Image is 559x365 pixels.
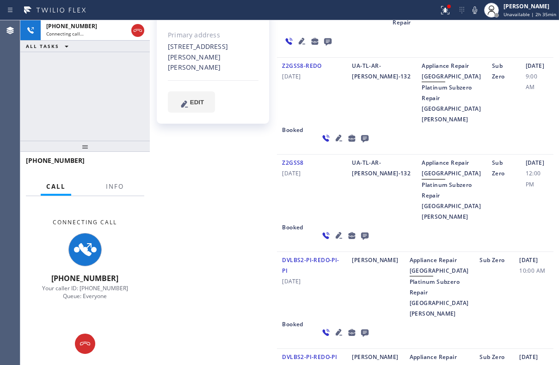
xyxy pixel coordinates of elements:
[283,168,341,179] span: [DATE]
[100,178,129,196] button: Info
[20,41,78,52] button: ALL TASKS
[168,13,217,22] label: SMS allowed
[277,319,314,346] div: Booked
[168,30,258,41] div: Primary address
[41,178,71,196] button: Call
[347,255,404,319] div: [PERSON_NAME]
[422,84,481,123] span: Platinum Subzero Repair [GEOGRAPHIC_DATA][PERSON_NAME]
[46,30,84,37] span: Connecting call…
[486,60,520,125] div: Sub Zero
[53,218,117,226] span: Connecting Call
[504,2,556,10] div: [PERSON_NAME]
[283,276,341,287] span: [DATE]
[42,284,128,300] span: Your caller ID: [PHONE_NUMBER] Queue: Everyone
[526,71,548,92] span: 9:00 AM
[422,62,481,80] span: Appliance Repair [GEOGRAPHIC_DATA]
[526,168,548,189] span: 12:00 PM
[283,256,339,275] span: DVLBS2-PI-REDO-PI-PI
[519,265,548,276] span: 10:00 AM
[46,182,66,191] span: Call
[422,181,481,221] span: Platinum Subzero Repair [GEOGRAPHIC_DATA][PERSON_NAME]
[283,159,304,167] span: Z2GSS8
[347,60,417,125] div: UA-TL-AR-[PERSON_NAME]-132
[504,11,556,18] span: Unavailable | 2h 35min
[486,157,520,221] div: Sub Zero
[46,22,97,30] span: [PHONE_NUMBER]
[277,222,314,249] div: Booked
[514,255,553,319] div: [DATE]
[106,182,124,191] span: Info
[277,125,314,151] div: Booked
[26,156,85,165] span: [PHONE_NUMBER]
[26,43,59,49] span: ALL TASKS
[283,353,338,361] span: DVLBS2-PI-REDO-PI
[468,4,481,17] button: Mute
[410,256,469,275] span: Appliance Repair [GEOGRAPHIC_DATA]
[168,91,215,113] button: EDIT
[474,255,514,319] div: Sub Zero
[283,62,322,70] span: Z2GSS8-REDO
[283,71,341,82] span: [DATE]
[410,278,469,317] span: Platinum Subzero Repair [GEOGRAPHIC_DATA][PERSON_NAME]
[422,159,481,177] span: Appliance Repair [GEOGRAPHIC_DATA]
[131,24,144,37] button: Hang up
[75,334,95,354] button: Hang up
[520,60,554,125] div: [DATE]
[520,157,554,221] div: [DATE]
[190,99,204,106] span: EDIT
[168,42,258,73] div: [STREET_ADDRESS][PERSON_NAME][PERSON_NAME]
[52,273,119,283] span: [PHONE_NUMBER]
[347,157,417,221] div: UA-TL-AR-[PERSON_NAME]-132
